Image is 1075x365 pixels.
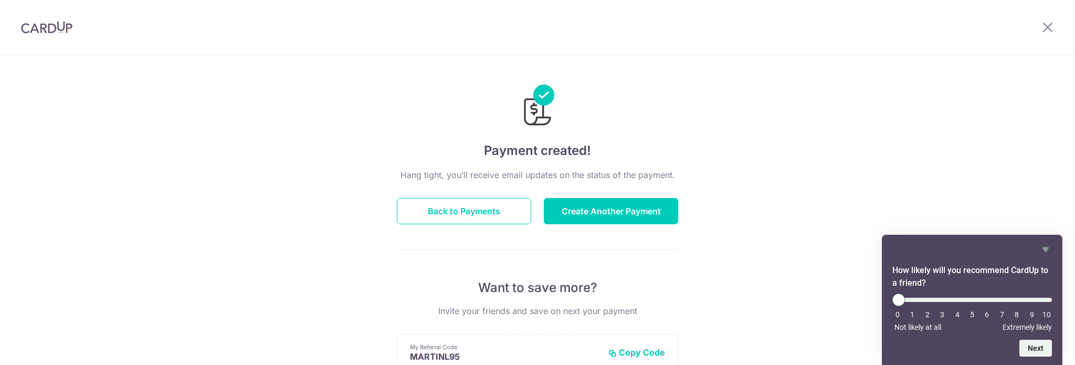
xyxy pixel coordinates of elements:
li: 5 [967,310,977,319]
li: 10 [1041,310,1052,319]
button: Back to Payments [397,198,531,224]
h4: Payment created! [397,141,678,160]
li: 9 [1027,310,1037,319]
span: Not likely at all [894,323,941,331]
div: How likely will you recommend CardUp to a friend? Select an option from 0 to 10, with 0 being Not... [892,294,1052,331]
span: Extremely likely [1003,323,1052,331]
div: How likely will you recommend CardUp to a friend? Select an option from 0 to 10, with 0 being Not... [892,243,1052,357]
button: Hide survey [1039,243,1052,256]
p: Want to save more? [397,279,678,296]
h2: How likely will you recommend CardUp to a friend? Select an option from 0 to 10, with 0 being Not... [892,264,1052,289]
p: MARTINL95 [410,351,600,362]
p: Invite your friends and save on next your payment [397,305,678,317]
li: 1 [907,310,918,319]
li: 0 [892,310,903,319]
li: 7 [997,310,1007,319]
img: Payments [521,85,554,129]
p: Hang tight, you’ll receive email updates on the status of the payment. [397,169,678,181]
li: 8 [1011,310,1022,319]
p: My Referral Code [410,343,600,351]
button: Create Another Payment [544,198,678,224]
li: 2 [922,310,933,319]
button: Copy Code [608,347,665,358]
img: CardUp [21,21,72,34]
li: 4 [952,310,963,319]
li: 3 [937,310,947,319]
li: 6 [982,310,992,319]
button: Next question [1019,340,1052,357]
